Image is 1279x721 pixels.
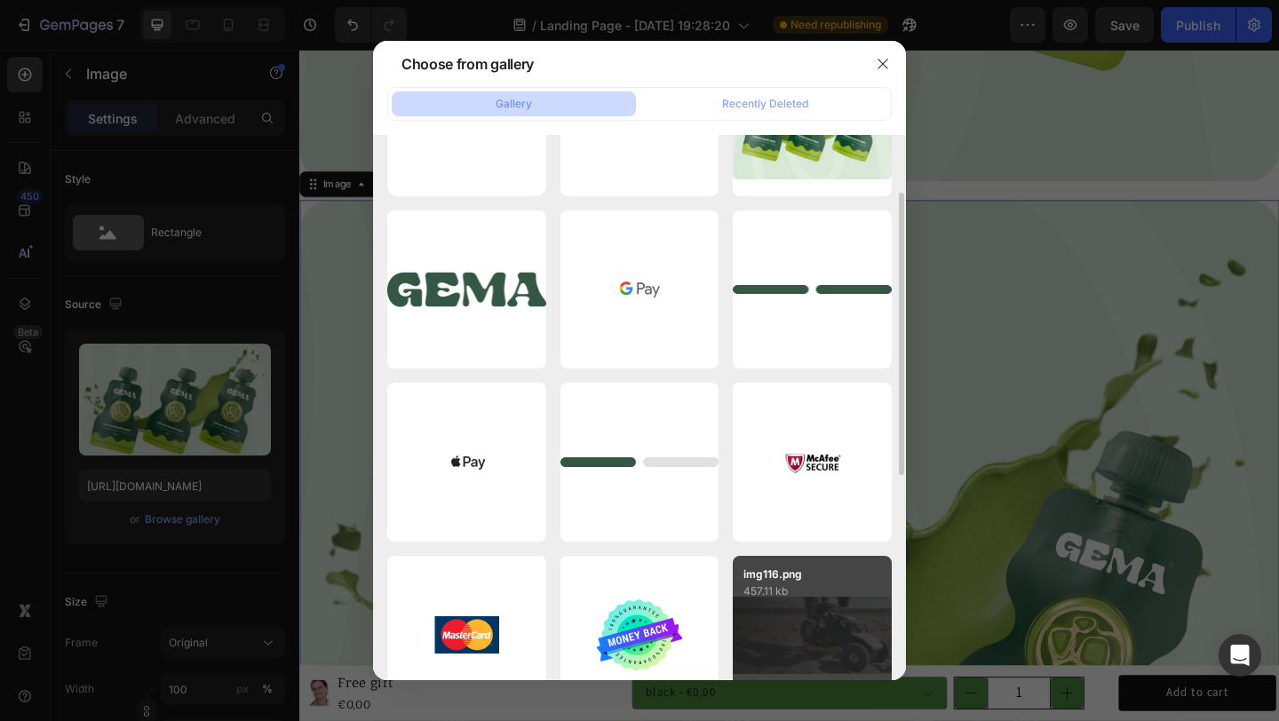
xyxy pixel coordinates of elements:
[39,677,103,701] h1: Free gift
[392,91,636,116] button: Gallery
[387,251,546,327] img: image
[722,96,808,112] div: Recently Deleted
[401,53,534,75] div: Choose from gallery
[643,91,887,116] button: Recently Deleted
[607,271,672,308] img: image
[712,683,748,717] button: decrement
[560,457,719,467] img: image
[733,285,892,295] img: image
[817,683,853,717] button: increment
[891,680,1062,719] button: Add to cart
[748,683,817,717] input: quantity
[743,566,881,582] p: img116.png
[1219,634,1261,677] div: Open Intercom Messenger
[942,691,1011,709] div: Add to cart
[597,599,682,671] img: image
[22,139,60,154] div: Image
[743,582,881,600] p: 457.11 kb
[780,444,845,481] img: image
[434,616,499,654] img: image
[496,96,532,112] div: Gallery
[434,444,499,481] img: image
